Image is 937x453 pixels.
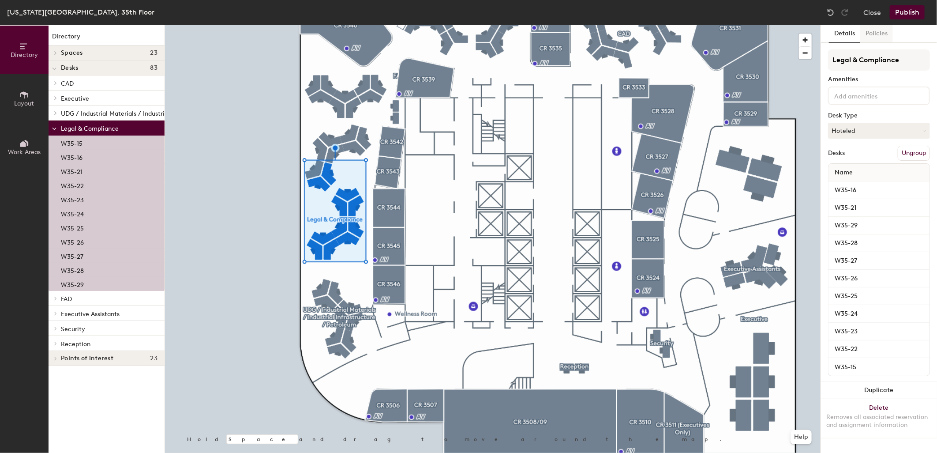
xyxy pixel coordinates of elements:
span: Directory [11,51,38,59]
h1: Directory [49,32,165,45]
p: W35-28 [61,264,84,275]
button: Ungroup [898,146,930,161]
span: 83 [150,64,157,72]
div: Amenities [828,76,930,83]
p: W35-27 [61,250,83,260]
button: Publish [890,5,925,19]
span: UDG / Industrial Materials / Industrial Infrastructure / Petroleum [61,110,247,117]
span: 23 [150,49,157,57]
p: W35-23 [61,194,84,204]
input: Unnamed desk [830,184,928,196]
span: Legal & Compliance [61,125,119,132]
p: W35-16 [61,151,82,162]
button: Policies [860,25,893,43]
input: Unnamed desk [830,343,928,355]
div: Desk Type [828,112,930,119]
span: Points of interest [61,355,113,362]
p: W35-15 [61,137,82,147]
span: FAD [61,295,72,303]
span: Executive [61,95,89,102]
div: Desks [828,150,845,157]
span: Security [61,325,85,333]
input: Unnamed desk [830,255,928,267]
p: W35-25 [61,222,84,232]
div: Removes all associated reservation and assignment information [826,413,932,429]
span: Spaces [61,49,83,57]
input: Unnamed desk [830,202,928,214]
button: Hoteled [828,123,930,139]
span: Executive Assistants [61,310,120,318]
input: Unnamed desk [830,272,928,285]
input: Unnamed desk [830,325,928,338]
img: Redo [840,8,849,17]
span: Layout [15,100,34,107]
button: Duplicate [821,381,937,399]
input: Add amenities [832,90,912,101]
input: Unnamed desk [830,308,928,320]
span: Name [830,165,857,181]
span: Work Areas [8,148,41,156]
span: Reception [61,340,90,348]
p: W35-24 [61,208,84,218]
span: 23 [150,355,157,362]
button: DeleteRemoves all associated reservation and assignment information [821,399,937,438]
input: Unnamed desk [830,237,928,249]
p: W35-29 [61,279,84,289]
span: CAD [61,80,74,87]
button: Help [791,430,812,444]
img: Undo [826,8,835,17]
button: Details [829,25,860,43]
input: Unnamed desk [830,290,928,302]
p: W35-22 [61,180,84,190]
button: Close [863,5,881,19]
span: Desks [61,64,78,72]
p: W35-21 [61,166,82,176]
div: [US_STATE][GEOGRAPHIC_DATA], 35th Floor [7,7,154,18]
input: Unnamed desk [830,361,928,373]
p: W35-26 [61,236,84,246]
input: Unnamed desk [830,219,928,232]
